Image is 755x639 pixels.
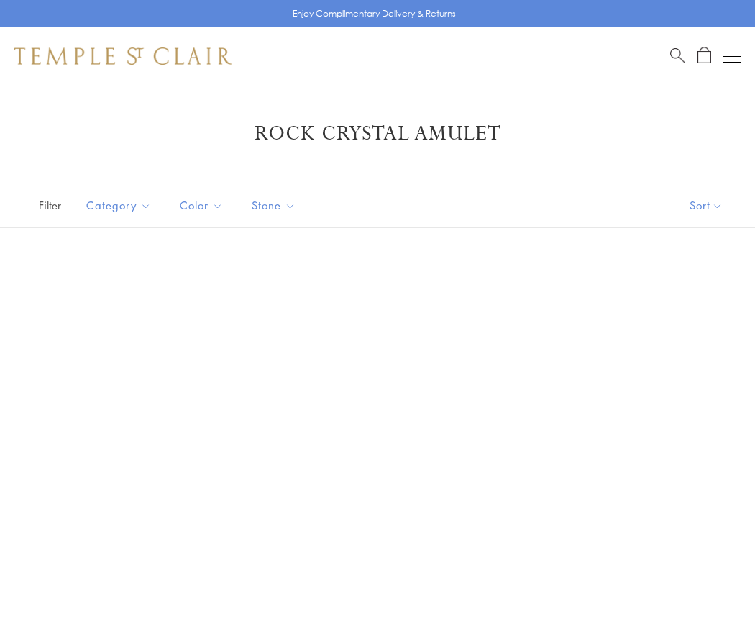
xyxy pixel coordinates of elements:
[293,6,456,21] p: Enjoy Complimentary Delivery & Returns
[723,47,741,65] button: Open navigation
[169,189,234,222] button: Color
[657,183,755,227] button: Show sort by
[697,47,711,65] a: Open Shopping Bag
[79,196,162,214] span: Category
[14,47,232,65] img: Temple St. Clair
[244,196,306,214] span: Stone
[241,189,306,222] button: Stone
[670,47,685,65] a: Search
[36,121,719,147] h1: Rock Crystal Amulet
[173,196,234,214] span: Color
[75,189,162,222] button: Category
